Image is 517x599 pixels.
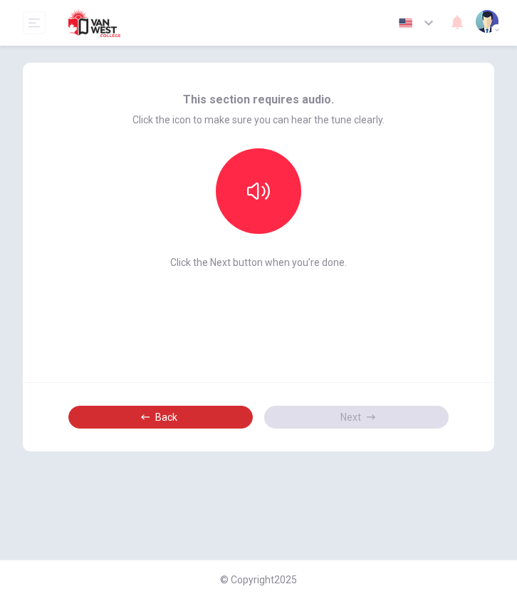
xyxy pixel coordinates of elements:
button: Back [68,406,253,429]
img: Profile picture [476,10,498,33]
span: © Copyright 2025 [220,574,297,585]
img: Van West logo [57,9,132,37]
span: Click the icon to make sure you can hear the tune clearly. [132,114,385,126]
img: en [397,18,414,29]
span: Click the Next button when you’re done. [132,257,385,268]
span: This section requires audio. [183,91,334,108]
button: open mobile menu [23,11,46,34]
